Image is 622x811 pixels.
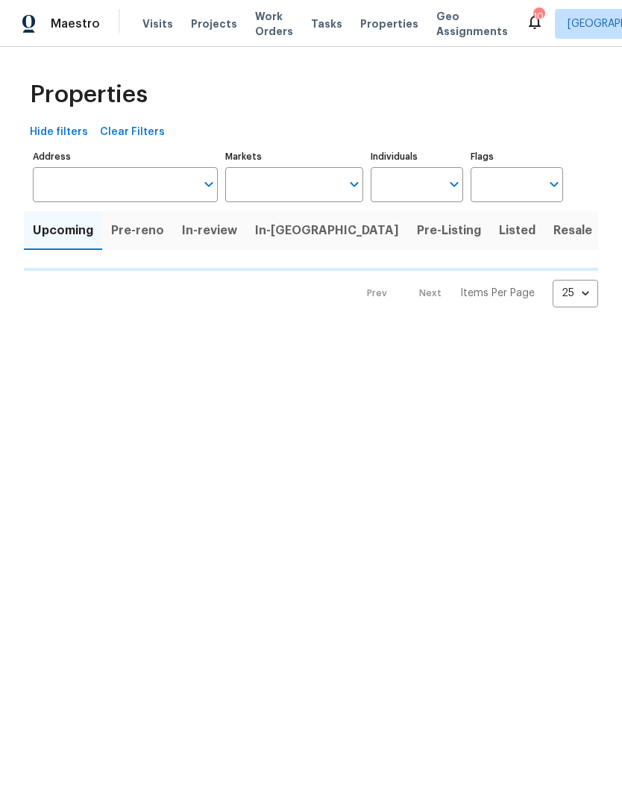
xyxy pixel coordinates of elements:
span: Pre-reno [111,220,164,241]
div: 10 [533,9,544,24]
label: Flags [471,152,563,161]
nav: Pagination Navigation [353,280,598,307]
span: Maestro [51,16,100,31]
label: Individuals [371,152,463,161]
span: Projects [191,16,237,31]
span: In-[GEOGRAPHIC_DATA] [255,220,399,241]
button: Open [444,174,465,195]
span: Properties [360,16,418,31]
p: Items Per Page [460,286,535,301]
span: Hide filters [30,123,88,142]
button: Clear Filters [94,119,171,146]
span: Upcoming [33,220,93,241]
label: Address [33,152,218,161]
span: Tasks [311,19,342,29]
span: Pre-Listing [417,220,481,241]
div: 25 [553,274,598,313]
button: Open [544,174,565,195]
label: Markets [225,152,364,161]
span: Visits [142,16,173,31]
span: Resale [553,220,592,241]
span: Properties [30,87,148,102]
button: Open [198,174,219,195]
span: Geo Assignments [436,9,508,39]
span: In-review [182,220,237,241]
span: Work Orders [255,9,293,39]
button: Open [344,174,365,195]
span: Listed [499,220,535,241]
button: Hide filters [24,119,94,146]
span: Clear Filters [100,123,165,142]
